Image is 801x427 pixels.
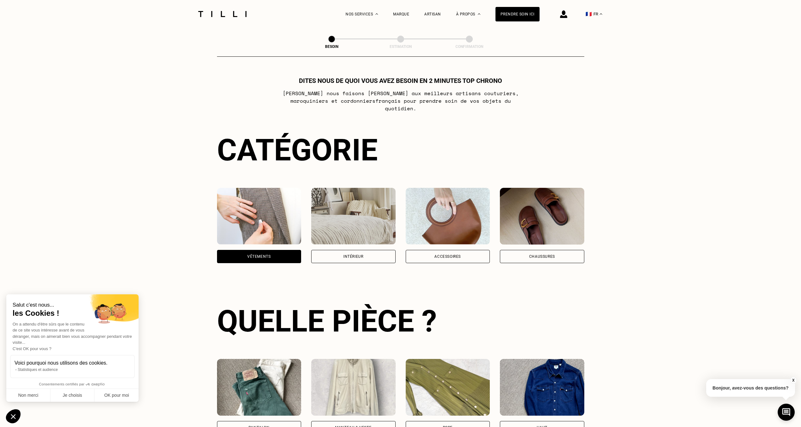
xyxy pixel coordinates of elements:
div: Accessoires [434,255,461,258]
p: Bonjour, avez-vous des questions? [706,379,795,397]
h1: Dites nous de quoi vous avez besoin en 2 minutes top chrono [299,77,502,84]
div: Chaussures [529,255,555,258]
img: Accessoires [406,188,490,245]
img: Intérieur [311,188,396,245]
div: Catégorie [217,132,584,168]
div: Confirmation [438,44,501,49]
a: Prendre soin ici [495,7,540,21]
img: Menu déroulant à propos [478,13,480,15]
img: menu déroulant [600,13,602,15]
img: Menu déroulant [375,13,378,15]
img: Logo du service de couturière Tilli [196,11,249,17]
div: Intérieur [343,255,363,258]
span: 🇫🇷 [586,11,592,17]
img: Tilli retouche votre Robe [406,359,490,416]
div: Quelle pièce ? [217,303,584,339]
div: Estimation [369,44,432,49]
img: Tilli retouche votre Pantalon [217,359,301,416]
p: [PERSON_NAME] nous faisons [PERSON_NAME] aux meilleurs artisans couturiers , maroquiniers et cord... [276,89,525,112]
div: Besoin [300,44,363,49]
img: Tilli retouche votre Manteau & Veste [311,359,396,416]
img: icône connexion [560,10,567,18]
img: Chaussures [500,188,584,245]
img: Vêtements [217,188,301,245]
a: Artisan [424,12,441,16]
button: X [790,377,796,384]
a: Marque [393,12,409,16]
img: Tilli retouche votre Haut [500,359,584,416]
div: Vêtements [247,255,271,258]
